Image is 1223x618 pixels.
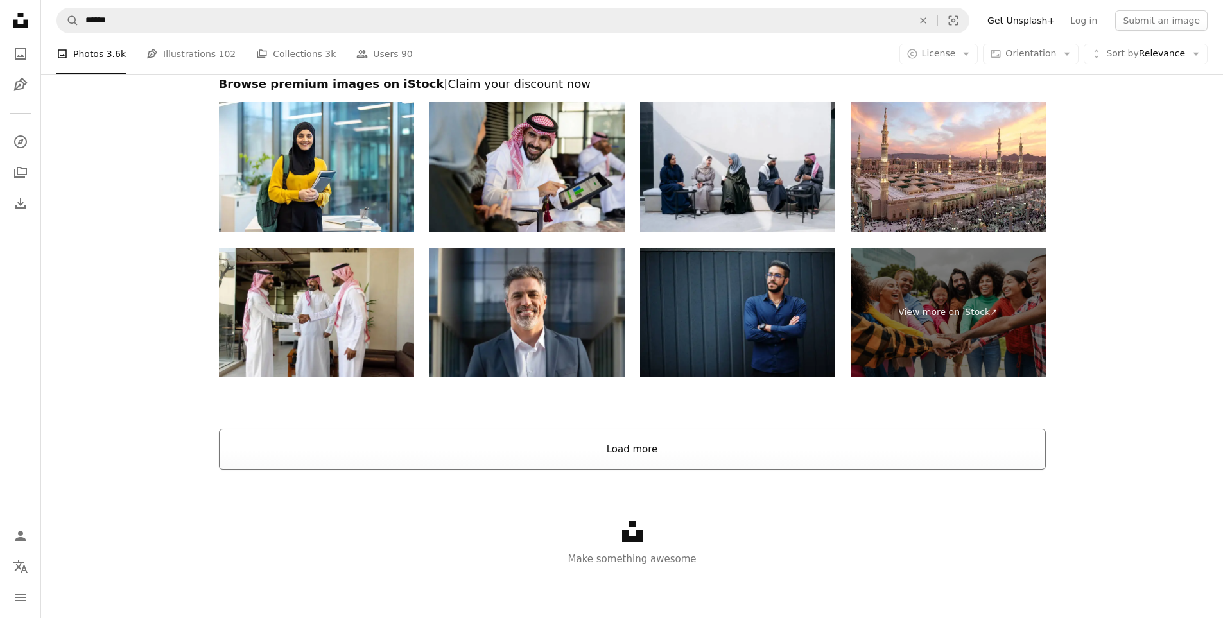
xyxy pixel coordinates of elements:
[429,248,625,378] img: Proud older senior businessman professional ceo, manager, leader looking camera near city office....
[1115,10,1208,31] button: Submit an image
[922,48,956,58] span: License
[356,33,413,74] a: Users 90
[56,8,969,33] form: Find visuals sitewide
[1005,48,1056,58] span: Orientation
[429,102,625,232] img: Saudi businessman and colleague discussing data on digital tablet at cafe
[8,554,33,579] button: Language
[146,33,236,74] a: Illustrations 102
[219,248,414,378] img: Arab business professionals shaking hands in office lobby
[8,41,33,67] a: Photos
[8,523,33,549] a: Log in / Sign up
[8,585,33,610] button: Menu
[444,77,591,90] span: | Claim your discount now
[8,8,33,36] a: Home — Unsplash
[219,102,414,232] img: Young Arab student in hijab smiling and looking at camera. Woman inside educational university, h...
[851,102,1046,232] img: Al-Masjid Al-Nabawi
[1106,47,1185,60] span: Relevance
[8,129,33,155] a: Explore
[909,8,937,33] button: Clear
[1084,44,1208,64] button: Sort byRelevance
[8,72,33,98] a: Illustrations
[256,33,336,74] a: Collections 3k
[980,10,1063,31] a: Get Unsplash+
[57,8,79,33] button: Search Unsplash
[8,160,33,185] a: Collections
[219,47,236,61] span: 102
[401,47,413,61] span: 90
[640,248,835,378] img: Middle eastern entrepreneur wear blue shirt, eyeglasses, against steel wall.
[899,44,978,64] button: License
[640,102,835,232] img: Three businesswomen and two businessmen sitting on bench outside modern office building in tradit...
[938,8,969,33] button: Visual search
[41,551,1223,567] p: Make something awesome
[851,248,1046,378] a: View more on iStock↗
[8,191,33,216] a: Download History
[1106,48,1138,58] span: Sort by
[219,76,1046,92] h2: Browse premium images on iStock
[983,44,1079,64] button: Orientation
[219,429,1046,470] button: Load more
[1063,10,1105,31] a: Log in
[325,47,336,61] span: 3k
